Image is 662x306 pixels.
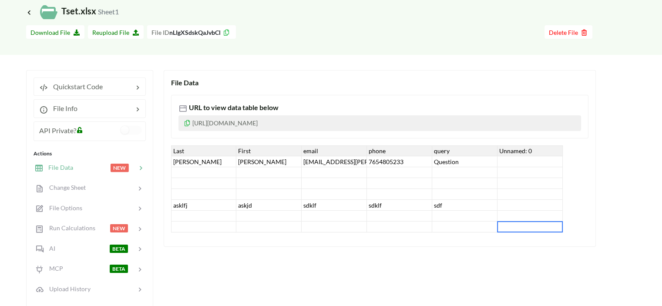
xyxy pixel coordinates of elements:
span: BETA [110,245,128,253]
span: Run Calculations [44,224,95,232]
div: phone [367,145,432,156]
button: Download File [26,25,84,39]
div: asklfj [171,200,236,211]
span: URL to view data table below [187,103,279,111]
span: File ID [151,29,169,36]
button: Delete File [544,25,592,39]
span: Download File [30,29,80,36]
div: [PERSON_NAME] [171,156,236,167]
div: Last [171,145,236,156]
b: nLIgXSdskQaJvbCl [169,29,221,36]
div: [EMAIL_ADDRESS][PERSON_NAME][DOMAIN_NAME] [302,156,367,167]
span: File Options [44,204,82,212]
div: sdklf [367,200,432,211]
span: Tset.xlsx [26,6,119,16]
span: Reupload File [92,29,139,36]
button: Reupload File [88,25,144,39]
span: BETA [110,265,128,273]
div: First [236,145,302,156]
small: Sheet1 [98,7,119,16]
div: sdklf [302,200,367,211]
span: Change Sheet [44,184,86,191]
div: [PERSON_NAME] [236,156,302,167]
span: Delete File [549,29,588,36]
span: File Info [48,104,77,112]
div: Actions [34,150,146,158]
span: Quickstart Code [48,82,103,91]
span: API Private? [39,126,76,135]
img: /static/media/localFileIcon.eab6d1cc.svg [40,3,57,21]
div: askjd [236,200,302,211]
span: Upload History [44,285,91,293]
span: AI [44,245,55,252]
div: File Data [171,77,588,88]
div: Question [432,156,497,167]
span: NEW [110,224,128,232]
div: query [432,145,497,156]
div: email [302,145,367,156]
span: MCP [44,265,63,272]
span: File Data [43,164,73,171]
p: [URL][DOMAIN_NAME] [178,115,581,131]
div: sdf [432,200,497,211]
div: Unnamed: 0 [497,145,563,156]
div: 7654805233 [367,156,432,167]
span: NEW [111,164,129,172]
